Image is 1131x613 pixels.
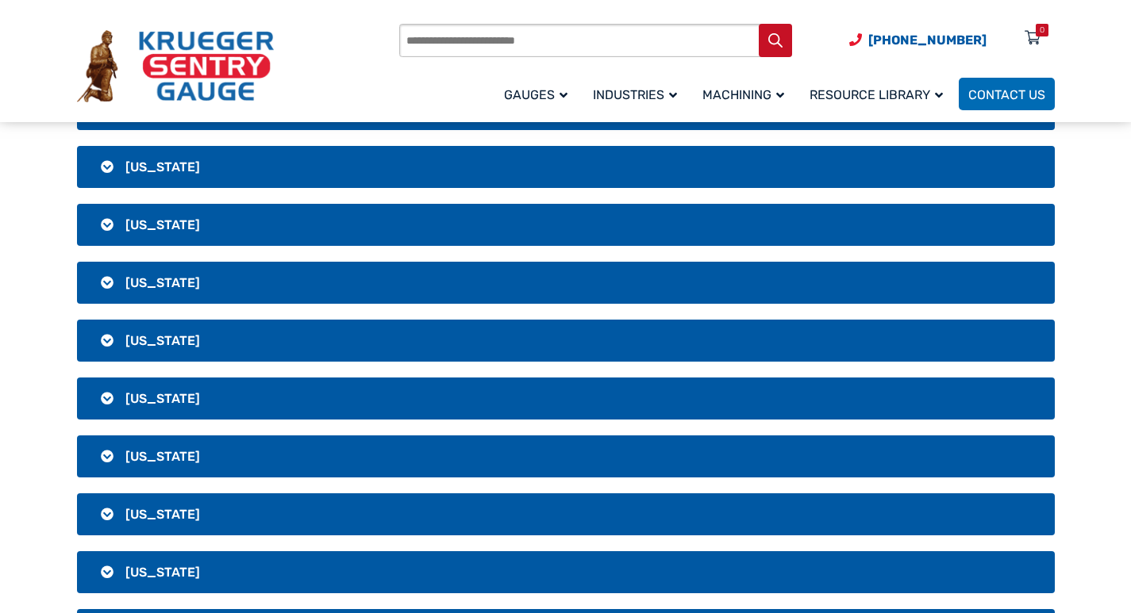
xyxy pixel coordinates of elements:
a: Industries [583,75,693,113]
a: Resource Library [800,75,959,113]
a: Contact Us [959,78,1055,110]
span: [US_STATE] [125,449,200,464]
span: [US_STATE] [125,159,200,174]
span: Contact Us [968,87,1045,102]
span: [US_STATE] [125,333,200,348]
span: [US_STATE] [125,217,200,232]
span: [PHONE_NUMBER] [868,33,987,48]
a: Phone Number (920) 434-8860 [849,30,987,50]
a: Machining [693,75,800,113]
span: Gauges [504,87,567,102]
span: [US_STATE] [125,565,200,580]
span: [US_STATE] [125,391,200,406]
div: 0 [1040,24,1044,36]
img: Krueger Sentry Gauge [77,30,274,103]
a: Gauges [494,75,583,113]
span: [US_STATE] [125,507,200,522]
span: Machining [702,87,784,102]
span: [US_STATE] [125,275,200,290]
span: Industries [593,87,677,102]
span: Resource Library [810,87,943,102]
